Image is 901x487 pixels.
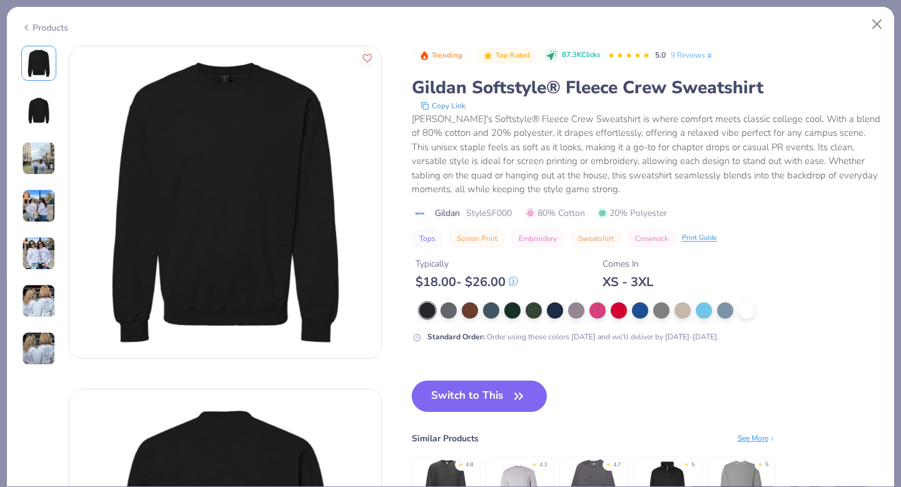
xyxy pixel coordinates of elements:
[415,257,518,270] div: Typically
[412,432,479,445] div: Similar Products
[671,49,714,61] a: 9 Reviews
[417,100,469,112] button: copy to clipboard
[608,46,650,66] div: 5.0 Stars
[539,461,547,469] div: 4.3
[24,96,54,126] img: Back
[427,331,719,342] div: Order using these colors [DATE] and we'll deliver by [DATE]-[DATE].
[682,233,717,243] div: Print Guide
[477,48,537,64] button: Badge Button
[496,52,531,59] span: Top Rated
[738,433,776,444] div: See More
[655,50,666,60] span: 5.0
[22,237,56,270] img: User generated content
[532,461,537,466] div: ★
[412,208,429,218] img: brand logo
[21,21,68,34] div: Products
[598,207,667,220] span: 20% Polyester
[22,332,56,366] img: User generated content
[449,230,505,247] button: Screen Print
[526,207,585,220] span: 80% Cotton
[603,257,653,270] div: Comes In
[571,230,621,247] button: Sweatshirt
[412,230,443,247] button: Tops
[765,461,768,469] div: 5
[435,207,460,220] span: Gildan
[606,461,611,466] div: ★
[24,48,54,78] img: Front
[22,141,56,175] img: User generated content
[419,51,429,61] img: Trending sort
[758,461,763,466] div: ★
[359,50,375,66] button: Like
[613,461,621,469] div: 4.7
[412,76,880,100] div: Gildan Softstyle® Fleece Crew Sweatshirt
[458,461,463,466] div: ★
[511,230,564,247] button: Embroidery
[22,189,56,223] img: User generated content
[865,13,889,36] button: Close
[413,48,469,64] button: Badge Button
[562,50,600,61] span: 87.3K Clicks
[466,461,473,469] div: 4.8
[691,461,695,469] div: 5
[22,284,56,318] img: User generated content
[415,274,518,290] div: $ 18.00 - $ 26.00
[412,381,547,412] button: Switch to This
[427,332,485,342] strong: Standard Order :
[628,230,676,247] button: Crewneck
[69,46,381,358] img: Front
[684,461,689,466] div: ★
[603,274,653,290] div: XS - 3XL
[483,51,493,61] img: Top Rated sort
[432,52,462,59] span: Trending
[466,207,512,220] span: Style SF000
[412,112,880,197] div: [PERSON_NAME]'s Softstyle® Fleece Crew Sweatshirt is where comfort meets classic college cool. Wi...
